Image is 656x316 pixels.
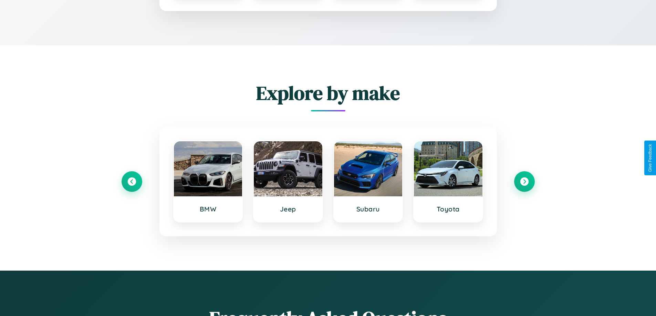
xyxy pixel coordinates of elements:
[122,80,535,106] h2: Explore by make
[648,144,653,172] div: Give Feedback
[261,205,315,213] h3: Jeep
[181,205,236,213] h3: BMW
[421,205,476,213] h3: Toyota
[341,205,396,213] h3: Subaru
